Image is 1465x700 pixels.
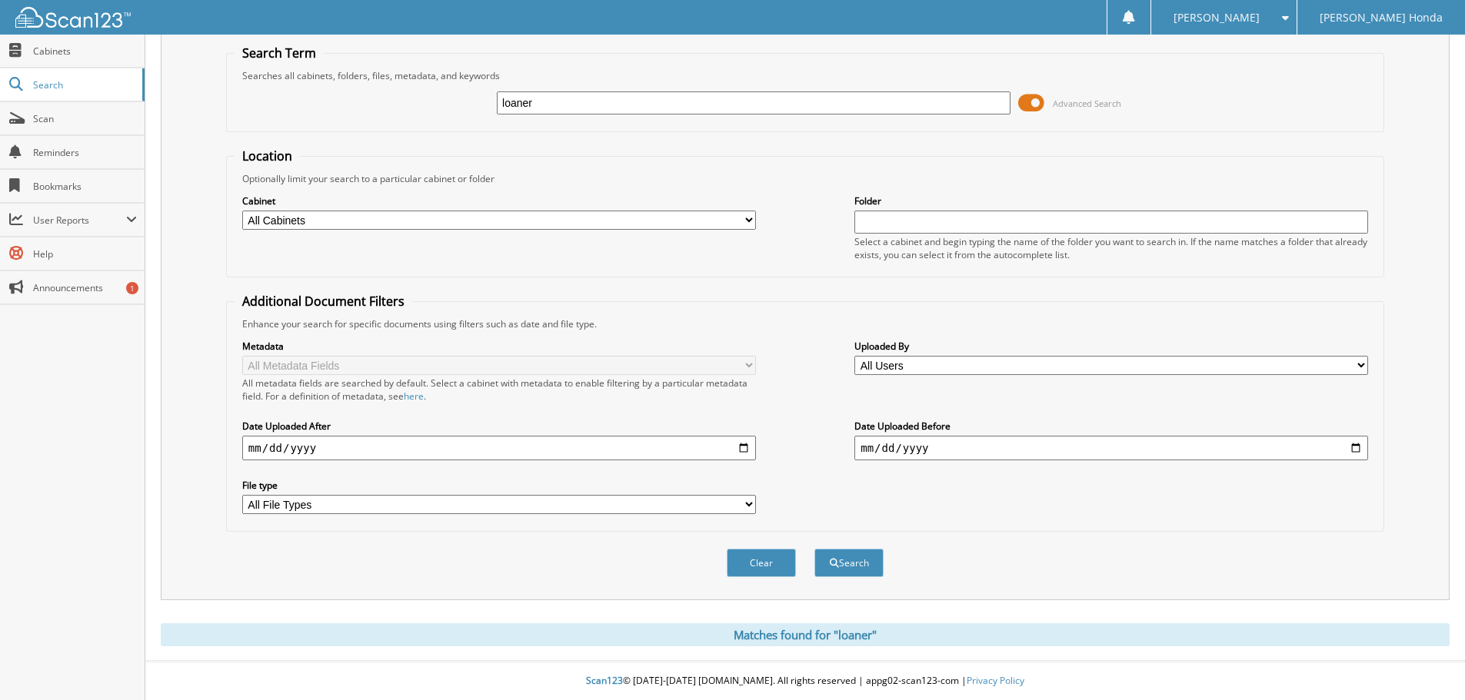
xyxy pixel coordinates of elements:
legend: Additional Document Filters [235,293,412,310]
input: start [242,436,756,460]
span: Cabinets [33,45,137,58]
label: Date Uploaded Before [854,420,1368,433]
label: Date Uploaded After [242,420,756,433]
span: Scan [33,112,137,125]
a: Privacy Policy [967,674,1024,687]
div: Optionally limit your search to a particular cabinet or folder [235,172,1376,185]
label: Cabinet [242,194,756,207]
input: end [854,436,1368,460]
div: All metadata fields are searched by default. Select a cabinet with metadata to enable filtering b... [242,377,756,403]
div: Searches all cabinets, folders, files, metadata, and keywords [235,69,1376,82]
div: 1 [126,282,138,294]
img: scan123-logo-white.svg [15,7,131,28]
span: Reminders [33,146,137,159]
iframe: Chat Widget [1388,626,1465,700]
span: [PERSON_NAME] Honda [1320,13,1443,22]
span: Advanced Search [1053,98,1121,109]
div: © [DATE]-[DATE] [DOMAIN_NAME]. All rights reserved | appg02-scan123-com | [145,662,1465,700]
label: Metadata [242,340,756,353]
span: Bookmarks [33,180,137,193]
a: here [404,390,424,403]
legend: Search Term [235,45,324,61]
span: Announcements [33,281,137,294]
span: Help [33,247,137,260]
legend: Location [235,148,300,164]
span: Scan123 [586,674,623,687]
button: Clear [727,549,796,577]
span: User Reports [33,214,126,227]
label: File type [242,479,756,492]
div: Enhance your search for specific documents using filters such as date and file type. [235,317,1376,330]
div: Matches found for "loaner" [161,623,1450,646]
label: Uploaded By [854,340,1368,353]
span: Search [33,78,135,91]
button: Search [814,549,884,577]
span: [PERSON_NAME] [1174,13,1260,22]
div: Select a cabinet and begin typing the name of the folder you want to search in. If the name match... [854,235,1368,261]
label: Folder [854,194,1368,207]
